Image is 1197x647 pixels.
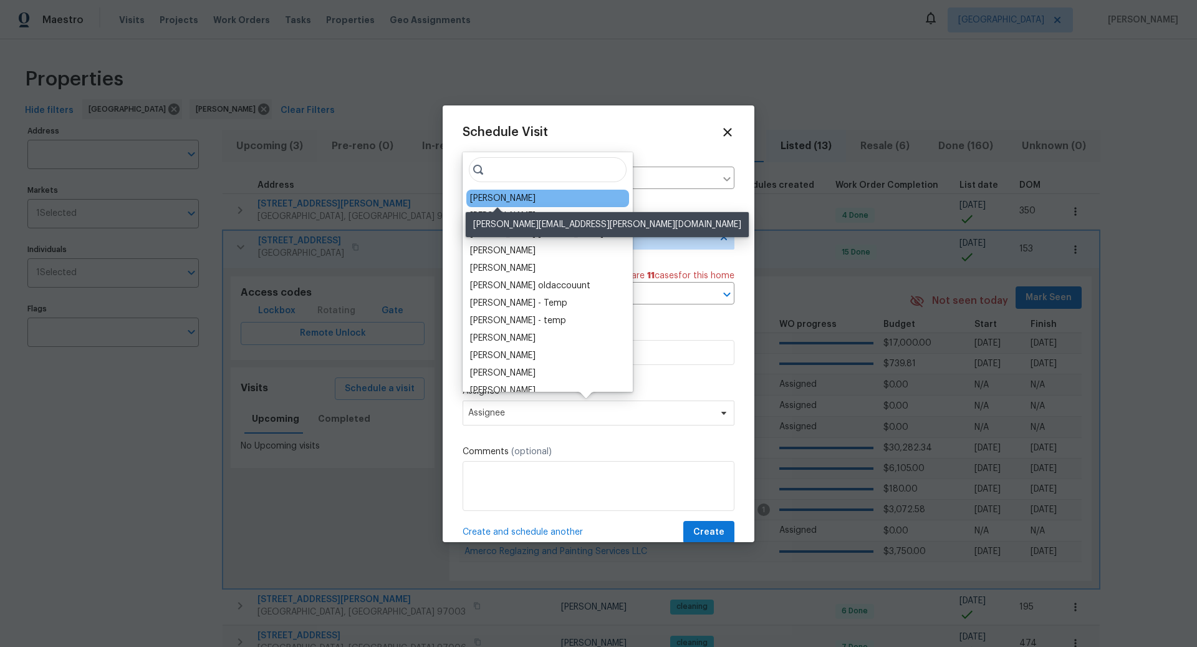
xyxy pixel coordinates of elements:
span: 11 [647,271,655,280]
div: [PERSON_NAME] [470,210,536,222]
div: [PERSON_NAME] [470,262,536,275]
span: Schedule Visit [463,126,548,139]
span: There are case s for this home [608,270,734,282]
span: Assignee [468,408,713,418]
div: [PERSON_NAME] - Temp [470,297,567,309]
div: [PERSON_NAME] [470,332,536,344]
span: Create and schedule another [463,526,583,538]
button: Create [683,521,734,544]
div: [PERSON_NAME] [470,367,536,379]
div: [PERSON_NAME] [470,245,536,257]
span: Close [721,125,734,139]
span: Create [693,525,724,540]
button: Open [718,286,736,303]
span: (optional) [511,447,552,456]
div: [PERSON_NAME][EMAIL_ADDRESS][PERSON_NAME][DOMAIN_NAME] [466,212,749,237]
div: [PERSON_NAME] - temp [470,314,566,327]
div: [PERSON_NAME] [470,349,536,362]
div: [PERSON_NAME] oldaccouunt [470,280,590,292]
div: [PERSON_NAME] [470,192,536,205]
label: Comments [463,445,734,458]
div: [PERSON_NAME] [470,384,536,397]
